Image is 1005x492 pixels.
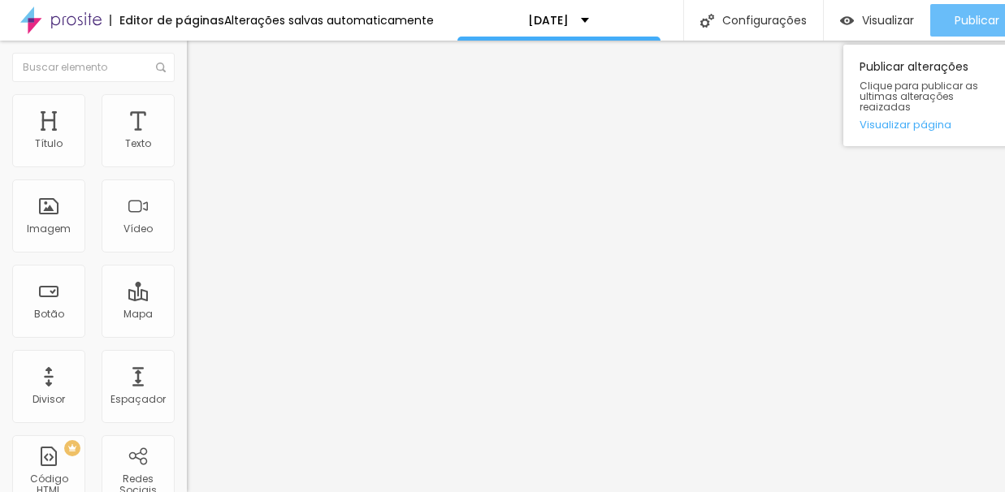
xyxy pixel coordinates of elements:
span: Publicar [955,14,999,27]
div: Imagem [27,223,71,235]
span: Visualizar [862,14,914,27]
div: Título [35,138,63,149]
div: Mapa [123,309,153,320]
div: Texto [125,138,151,149]
img: Icone [156,63,166,72]
p: [DATE] [528,15,569,26]
button: Visualizar [824,4,930,37]
div: Alterações salvas automaticamente [224,15,434,26]
div: Vídeo [123,223,153,235]
div: Espaçador [110,394,166,405]
div: Editor de páginas [110,15,224,26]
div: Divisor [32,394,65,405]
input: Buscar elemento [12,53,175,82]
div: Botão [34,309,64,320]
img: view-1.svg [840,14,854,28]
img: Icone [700,14,714,28]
